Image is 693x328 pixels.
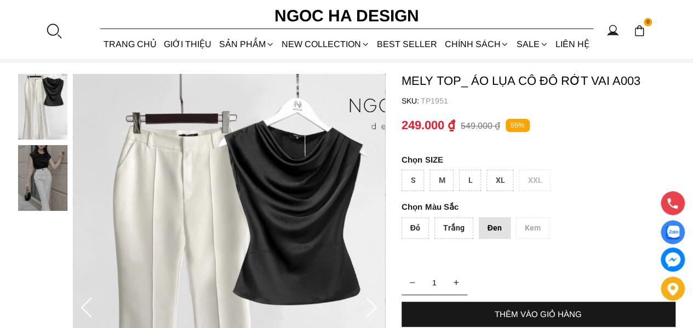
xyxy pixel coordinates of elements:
input: Quantity input [402,272,467,294]
div: M [429,170,454,191]
p: Màu Sắc [402,202,645,212]
p: Mely Top_ Áo Lụa Cổ Đổ Rớt Vai A003 [402,74,675,88]
a: messenger [661,248,685,272]
a: LIÊN HỆ [552,30,593,59]
div: Đen [479,217,511,239]
a: SALE [513,30,552,59]
div: S [402,170,424,191]
p: SIZE [402,155,675,164]
h6: SKU: [402,96,421,105]
a: GIỚI THIỆU [161,30,215,59]
div: XL [486,170,513,191]
span: 0 [644,18,652,27]
a: TRANG CHỦ [100,30,161,59]
a: BEST SELLER [374,30,441,59]
div: Đỏ [402,217,429,239]
img: img-CART-ICON-ksit0nf1 [633,25,645,37]
p: 55% [506,119,530,133]
a: NEW COLLECTION [278,30,373,59]
div: L [459,170,481,191]
img: Mely Top_ Áo Lụa Cổ Đổ Rớt Vai A003_mini_0 [18,74,67,140]
div: Chính sách [441,30,513,59]
a: Ngoc Ha Design [265,3,429,29]
a: Display image [661,220,685,244]
p: 549.000 ₫ [461,120,500,131]
img: Mely Top_ Áo Lụa Cổ Đổ Rớt Vai A003_mini_1 [18,145,67,211]
p: TP1951 [421,96,675,105]
img: Display image [666,226,679,239]
div: SẢN PHẨM [215,30,278,59]
div: Trắng [434,217,473,239]
div: THÊM VÀO GIỎ HÀNG [402,309,675,319]
p: 249.000 ₫ [402,118,455,133]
